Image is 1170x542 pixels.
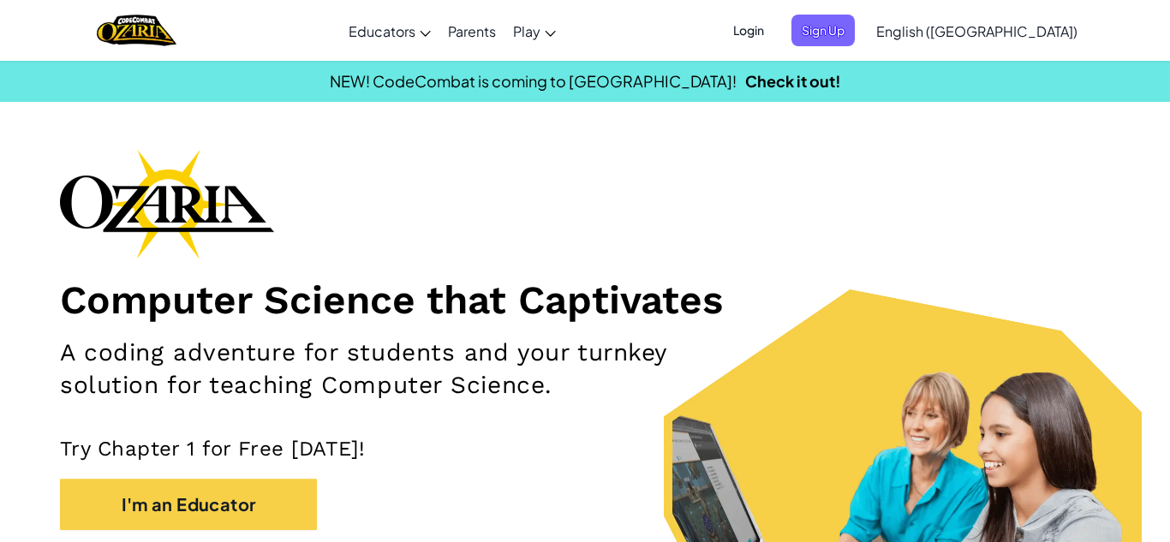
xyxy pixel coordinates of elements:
[723,15,774,46] button: Login
[330,71,737,91] span: NEW! CodeCombat is coming to [GEOGRAPHIC_DATA]!
[439,8,504,54] a: Parents
[745,71,841,91] a: Check it out!
[60,479,317,530] button: I'm an Educator
[60,337,763,402] h2: A coding adventure for students and your turnkey solution for teaching Computer Science.
[60,149,274,259] img: Ozaria branding logo
[504,8,564,54] a: Play
[349,22,415,40] span: Educators
[97,13,176,48] a: Ozaria by CodeCombat logo
[97,13,176,48] img: Home
[340,8,439,54] a: Educators
[513,22,540,40] span: Play
[868,8,1086,54] a: English ([GEOGRAPHIC_DATA])
[60,276,1110,324] h1: Computer Science that Captivates
[791,15,855,46] button: Sign Up
[876,22,1077,40] span: English ([GEOGRAPHIC_DATA])
[60,436,1110,462] p: Try Chapter 1 for Free [DATE]!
